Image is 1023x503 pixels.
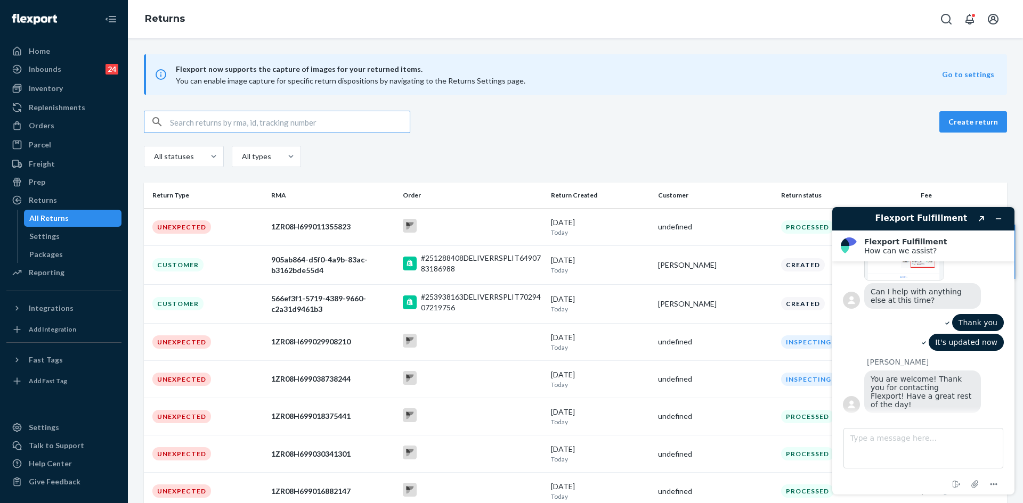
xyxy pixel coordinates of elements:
[267,183,399,208] th: RMA
[942,69,994,80] button: Go to settings
[29,354,63,365] div: Fast Tags
[100,9,121,30] button: Close Navigation
[29,458,72,469] div: Help Center
[24,246,122,263] a: Packages
[654,183,777,208] th: Customer
[781,335,836,349] div: Inspecting
[144,183,267,208] th: Return Type
[6,117,121,134] a: Orders
[551,255,649,275] div: [DATE]
[959,9,980,30] button: Open notifications
[29,440,84,451] div: Talk to Support
[6,351,121,368] button: Fast Tags
[271,486,394,497] div: 1ZR08H699016882147
[29,213,69,224] div: All Returns
[152,410,211,423] div: Unexpected
[136,4,193,35] ol: breadcrumbs
[152,373,211,386] div: Unexpected
[271,449,394,459] div: 1ZR08H699030341301
[271,374,394,384] div: 1ZR08H699038738244
[399,183,547,208] th: Order
[551,444,649,464] div: [DATE]
[176,63,942,76] span: Flexport now supports the capture of images for your returned items.
[29,46,50,56] div: Home
[551,266,649,275] p: Today
[152,220,211,234] div: Unexpected
[29,159,55,169] div: Freight
[551,228,649,237] p: Today
[551,217,649,237] div: [DATE]
[781,447,834,460] div: Processed
[6,80,121,97] a: Inventory
[29,102,85,113] div: Replenishments
[29,376,67,385] div: Add Fast Tag
[916,183,1007,208] th: Fee
[824,199,1023,503] iframe: Find more information here
[6,373,121,390] a: Add Fast Tag
[152,258,204,271] div: Customer
[936,9,957,30] button: Open Search Box
[781,297,825,310] div: Created
[6,419,121,436] a: Settings
[6,300,121,317] button: Integrations
[29,422,59,433] div: Settings
[658,336,773,347] div: undefined
[145,13,185,24] a: Returns
[781,220,834,234] div: Processed
[170,111,410,133] input: Search returns by rma, id, tracking number
[6,136,121,153] a: Parcel
[6,455,121,472] a: Help Center
[551,492,649,501] p: Today
[983,9,1004,30] button: Open account menu
[29,267,64,278] div: Reporting
[271,293,394,315] div: 566ef3f1-5719-4389-9660-c2a31d9461b3
[29,177,45,187] div: Prep
[551,417,649,426] p: Today
[781,373,836,386] div: Inspecting
[12,14,57,24] img: Flexport logo
[29,83,63,94] div: Inventory
[24,228,122,245] a: Settings
[777,183,916,208] th: Return status
[658,486,773,497] div: undefined
[551,294,649,314] div: [DATE]
[6,61,121,78] a: Inbounds24
[29,195,57,205] div: Returns
[551,407,649,426] div: [DATE]
[29,231,60,242] div: Settings
[29,139,51,150] div: Parcel
[6,321,121,338] a: Add Integration
[29,249,63,260] div: Packages
[29,120,54,131] div: Orders
[421,253,542,274] div: #251288408DELIVERRSPLIT6490783186988
[551,369,649,389] div: [DATE]
[6,155,121,172] a: Freight
[658,374,773,384] div: undefined
[29,303,74,314] div: Integrations
[29,476,80,487] div: Give Feedback
[551,343,649,352] p: Today
[551,380,649,389] p: Today
[176,76,525,85] span: You can enable image capture for specific return dispositions by navigating to the Returns Settin...
[421,292,542,313] div: #253938163DELIVERRSPLIT7029407219756
[271,336,394,347] div: 1ZR08H699029908210
[29,325,76,334] div: Add Integration
[152,484,211,498] div: Unexpected
[6,437,121,454] button: Talk to Support
[781,484,834,498] div: Processed
[6,99,121,116] a: Replenishments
